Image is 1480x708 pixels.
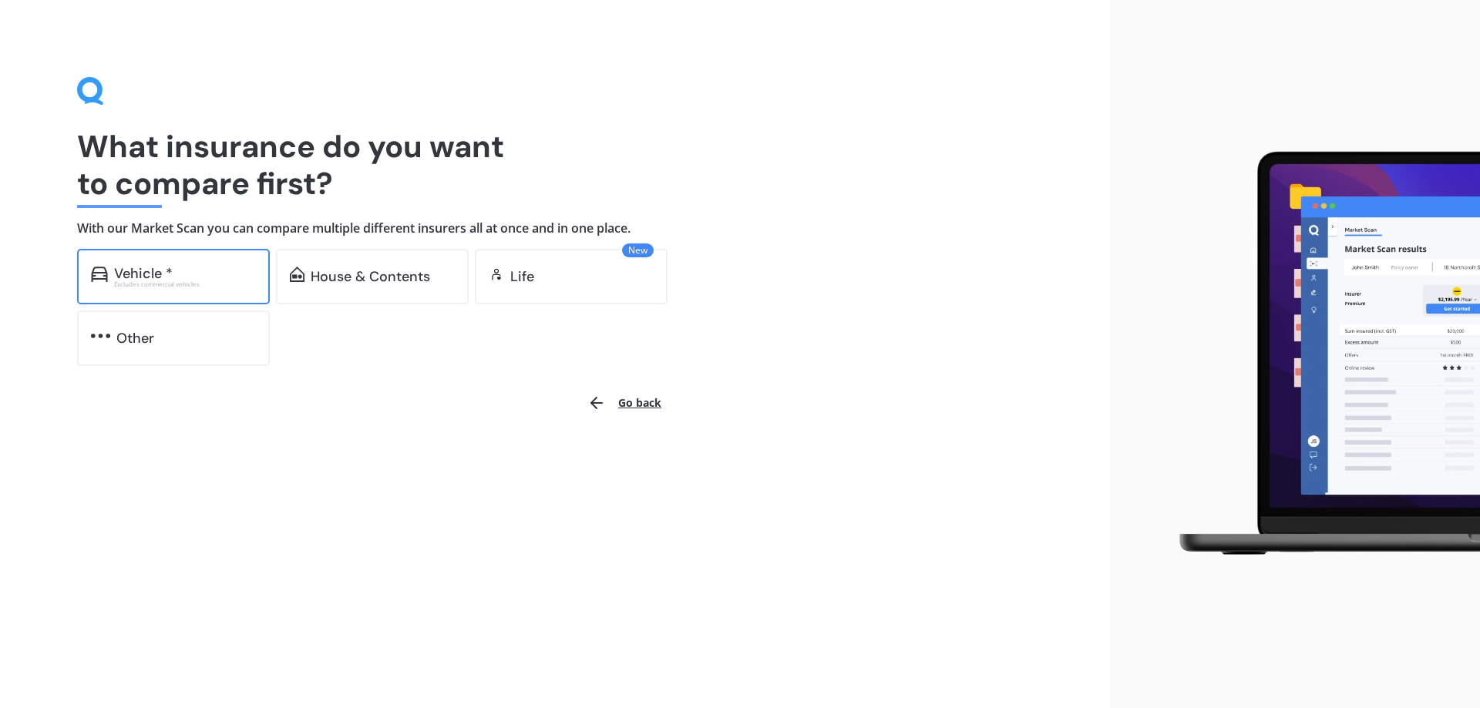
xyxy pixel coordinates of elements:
[1157,143,1480,566] img: laptop.webp
[91,267,108,282] img: car.f15378c7a67c060ca3f3.svg
[290,267,304,282] img: home-and-contents.b802091223b8502ef2dd.svg
[311,269,430,284] div: House & Contents
[77,128,1033,202] h1: What insurance do you want to compare first?
[114,281,256,287] div: Excludes commercial vehicles
[91,328,110,344] img: other.81dba5aafe580aa69f38.svg
[622,243,654,257] span: New
[77,220,1033,237] h4: With our Market Scan you can compare multiple different insurers all at once and in one place.
[114,266,173,281] div: Vehicle *
[489,267,504,282] img: life.f720d6a2d7cdcd3ad642.svg
[116,331,154,346] div: Other
[510,269,534,284] div: Life
[578,384,671,421] button: Go back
